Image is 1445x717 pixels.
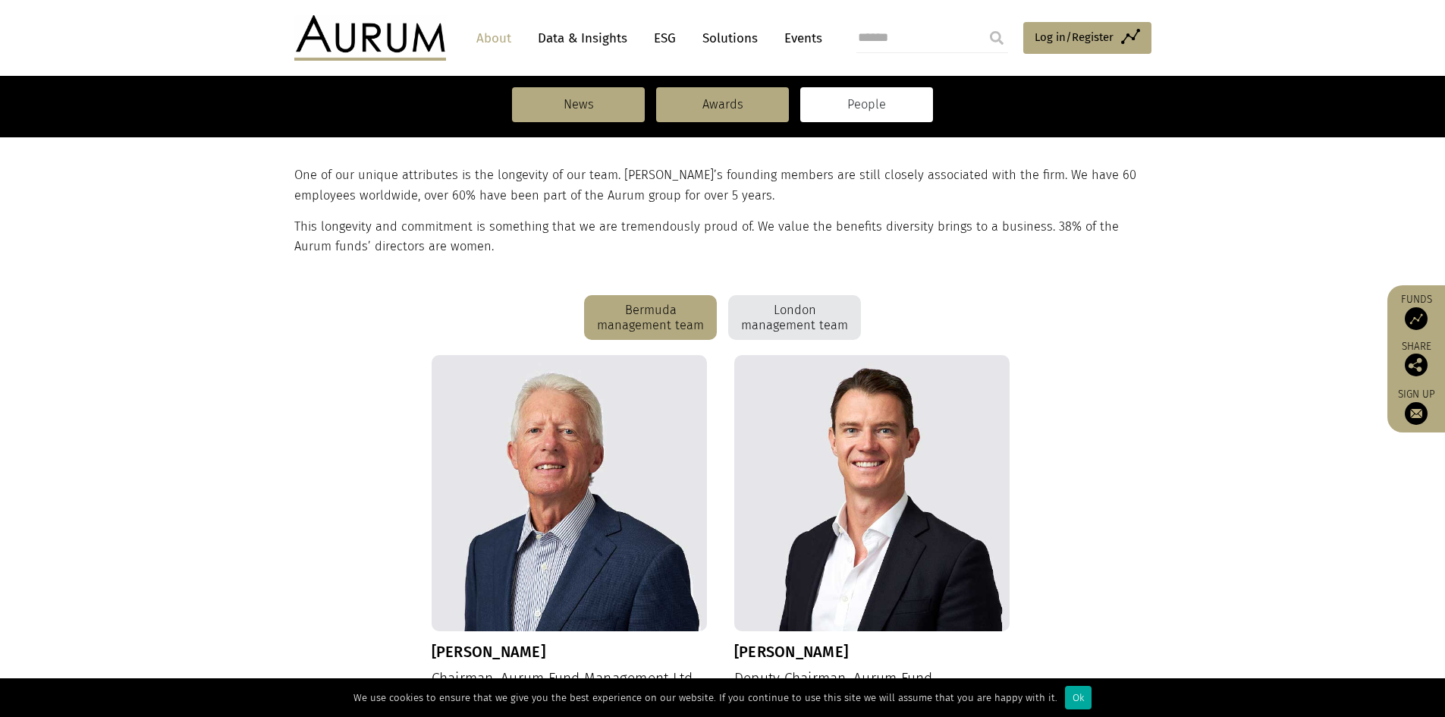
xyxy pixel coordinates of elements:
[800,87,933,122] a: People
[1395,341,1437,376] div: Share
[1395,388,1437,425] a: Sign up
[469,24,519,52] a: About
[656,87,789,122] a: Awards
[695,24,765,52] a: Solutions
[1065,686,1092,709] div: Ok
[1035,28,1114,46] span: Log in/Register
[1395,293,1437,330] a: Funds
[432,643,708,661] h3: [PERSON_NAME]
[728,295,861,341] div: London management team
[432,670,708,687] h4: Chairman, Aurum Fund Management Ltd.
[512,87,645,122] a: News
[1405,354,1428,376] img: Share this post
[294,165,1148,206] p: One of our unique attributes is the longevity of our team. [PERSON_NAME]’s founding members are s...
[734,643,1010,661] h3: [PERSON_NAME]
[1023,22,1151,54] a: Log in/Register
[584,295,717,341] div: Bermuda management team
[294,15,446,61] img: Aurum
[1405,307,1428,330] img: Access Funds
[1405,402,1428,425] img: Sign up to our newsletter
[982,23,1012,53] input: Submit
[530,24,635,52] a: Data & Insights
[646,24,683,52] a: ESG
[777,24,822,52] a: Events
[294,217,1148,257] p: This longevity and commitment is something that we are tremendously proud of. We value the benefi...
[734,670,1010,705] h4: Deputy Chairman, Aurum Fund Management Ltd.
